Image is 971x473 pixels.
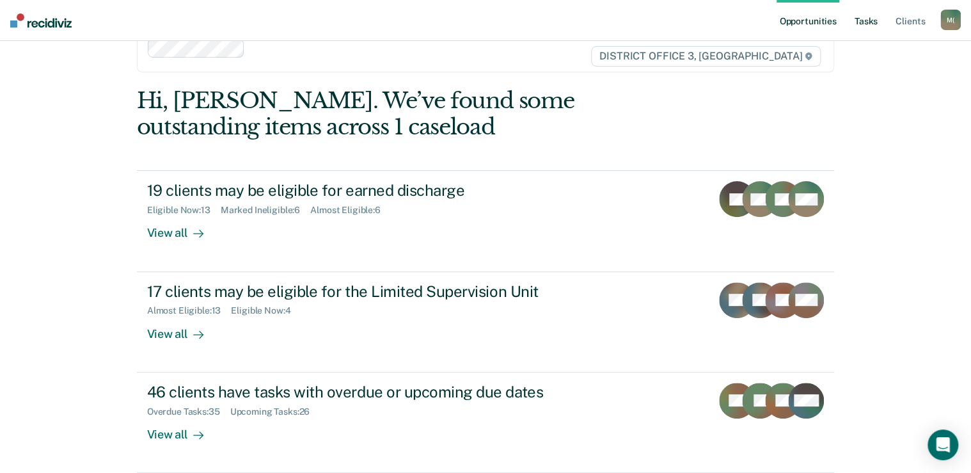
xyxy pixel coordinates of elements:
[137,272,835,373] a: 17 clients may be eligible for the Limited Supervision UnitAlmost Eligible:13Eligible Now:4View all
[230,406,320,417] div: Upcoming Tasks : 26
[147,406,230,417] div: Overdue Tasks : 35
[137,373,835,473] a: 46 clients have tasks with overdue or upcoming due datesOverdue Tasks:35Upcoming Tasks:26View all
[928,429,958,460] div: Open Intercom Messenger
[221,205,310,216] div: Marked Ineligible : 6
[137,88,695,140] div: Hi, [PERSON_NAME]. We’ve found some outstanding items across 1 caseload
[137,170,835,271] a: 19 clients may be eligible for earned dischargeEligible Now:13Marked Ineligible:6Almost Eligible:...
[147,316,219,341] div: View all
[147,205,221,216] div: Eligible Now : 13
[940,10,961,30] div: M (
[231,305,301,316] div: Eligible Now : 4
[940,10,961,30] button: M(
[10,13,72,28] img: Recidiviz
[147,282,596,301] div: 17 clients may be eligible for the Limited Supervision Unit
[310,205,391,216] div: Almost Eligible : 6
[147,181,596,200] div: 19 clients may be eligible for earned discharge
[591,46,821,67] span: DISTRICT OFFICE 3, [GEOGRAPHIC_DATA]
[147,216,219,241] div: View all
[147,417,219,442] div: View all
[147,305,232,316] div: Almost Eligible : 13
[147,383,596,401] div: 46 clients have tasks with overdue or upcoming due dates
